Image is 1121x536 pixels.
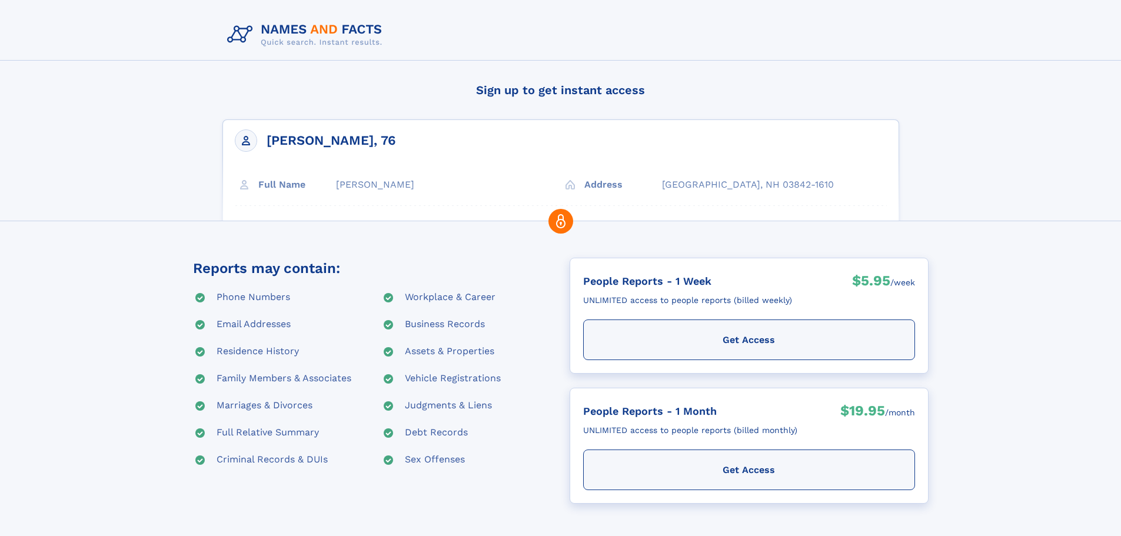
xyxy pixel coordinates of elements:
div: Family Members & Associates [217,372,351,386]
div: /week [890,271,915,294]
div: Get Access [583,450,915,490]
div: $5.95 [852,271,890,294]
div: Phone Numbers [217,291,290,305]
div: Workplace & Career [405,291,495,305]
div: Email Addresses [217,318,291,332]
div: Sex Offenses [405,453,465,467]
div: Assets & Properties [405,345,494,359]
div: Debt Records [405,426,468,440]
div: Judgments & Liens [405,399,492,413]
div: People Reports - 1 Month [583,401,797,421]
div: Full Relative Summary [217,426,319,440]
div: $19.95 [840,401,885,424]
div: People Reports - 1 Week [583,271,792,291]
div: UNLIMITED access to people reports (billed weekly) [583,291,792,310]
div: Criminal Records & DUIs [217,453,328,467]
div: Business Records [405,318,485,332]
div: Get Access [583,319,915,360]
div: Residence History [217,345,299,359]
h4: Sign up to get instant access [222,72,899,108]
img: Logo Names and Facts [222,19,392,51]
div: Reports may contain: [193,258,340,279]
div: Vehicle Registrations [405,372,501,386]
div: /month [885,401,915,424]
div: UNLIMITED access to people reports (billed monthly) [583,421,797,440]
div: Marriages & Divorces [217,399,312,413]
